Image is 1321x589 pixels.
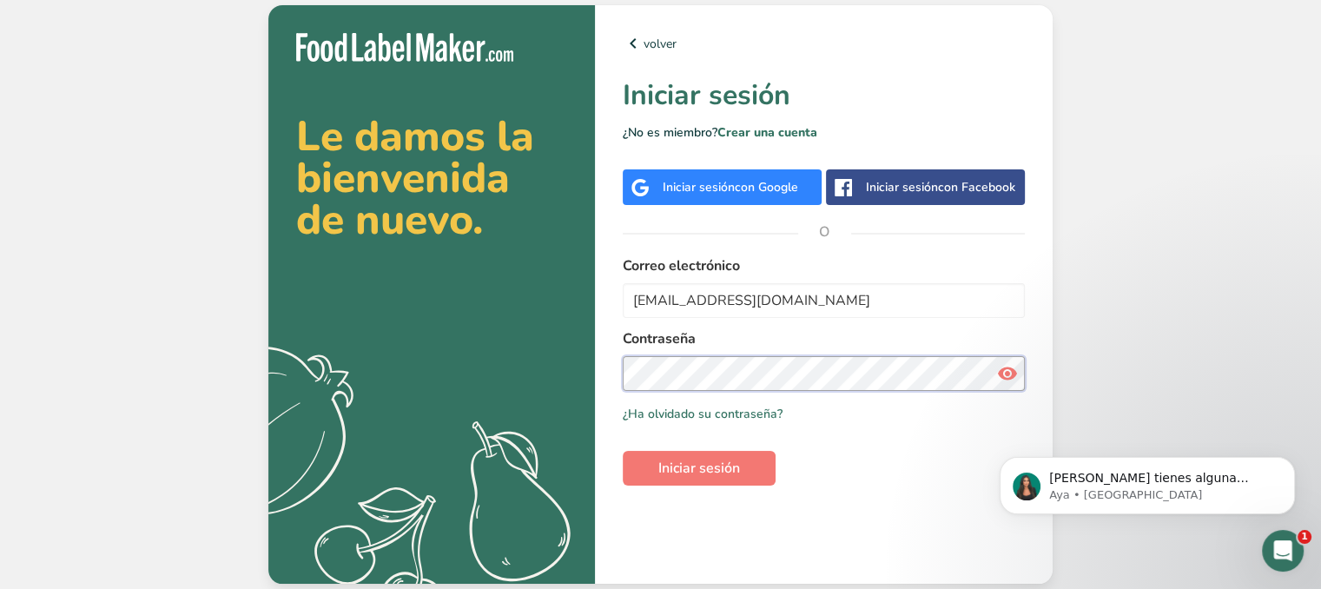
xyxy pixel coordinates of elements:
div: Iniciar sesión [866,178,1015,196]
label: Correo electrónico [623,255,1025,276]
button: Iniciar sesión [623,451,776,486]
h2: Le damos la bienvenida de nuevo. [296,116,567,241]
p: ¿No es miembro? [623,123,1025,142]
div: Iniciar sesión [663,178,798,196]
input: Introduzca su correo electrónico [623,283,1025,318]
span: 1 [1298,530,1311,544]
span: con Google [735,179,798,195]
iframe: Intercom notifications mensaje [974,420,1321,542]
a: ¿Ha olvidado su contraseña? [623,405,783,423]
span: con Facebook [938,179,1015,195]
a: volver [623,33,1025,54]
h1: Iniciar sesión [623,75,1025,116]
iframe: Intercom live chat [1262,530,1304,572]
span: Iniciar sesión [658,458,740,479]
a: Crear una cuenta [717,124,817,141]
span: O [798,206,850,258]
label: Contraseña [623,328,1025,349]
img: Food Label Maker [296,33,513,62]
